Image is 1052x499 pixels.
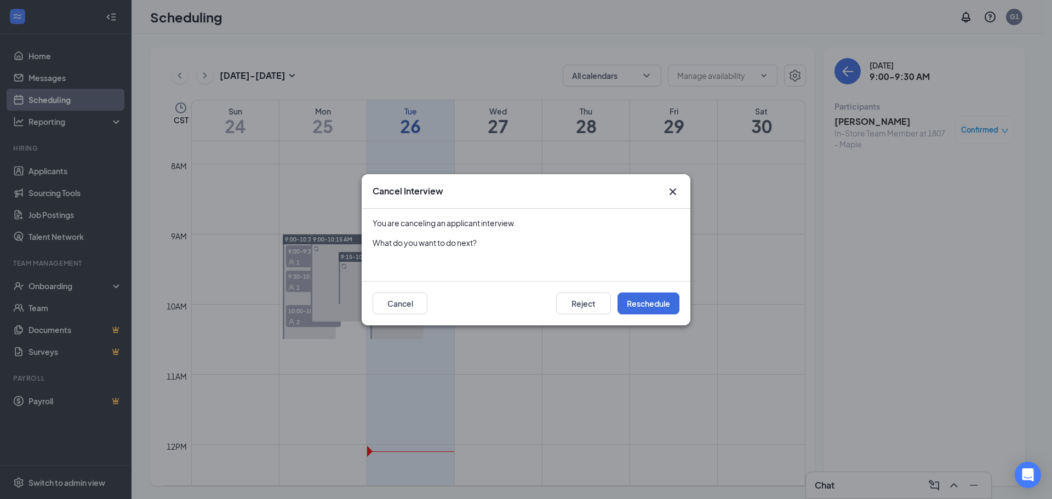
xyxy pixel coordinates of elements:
svg: Cross [666,185,679,198]
button: Reschedule [618,292,679,314]
h3: Cancel Interview [373,185,443,197]
div: What do you want to do next? [373,237,679,248]
button: Reject [556,292,611,314]
button: Close [666,185,679,198]
div: Open Intercom Messenger [1015,462,1041,488]
button: Cancel [373,292,427,314]
div: You are canceling an applicant interview. [373,217,679,228]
